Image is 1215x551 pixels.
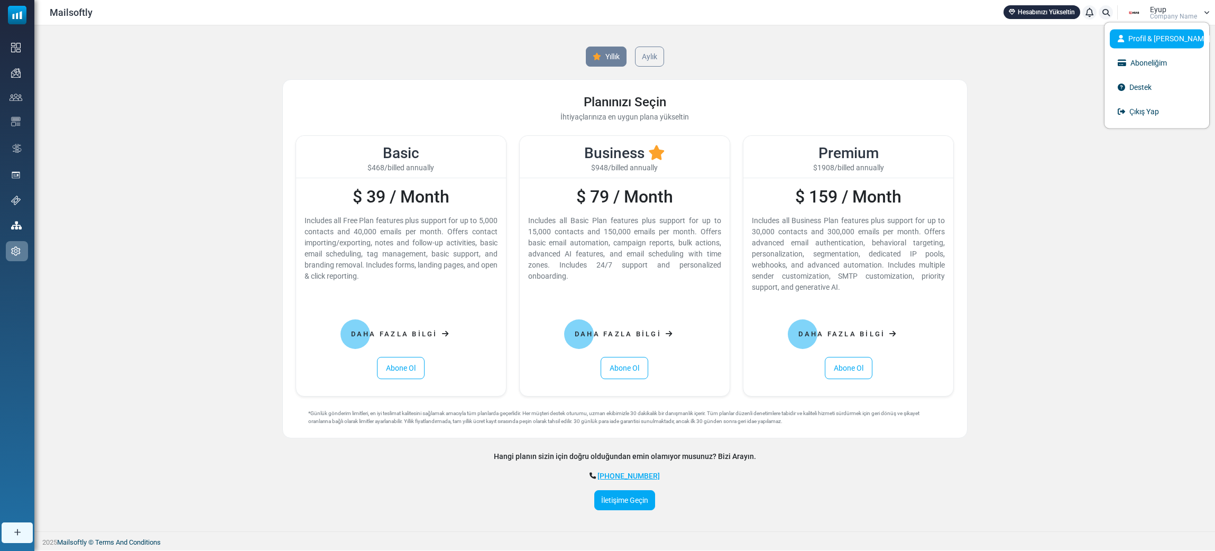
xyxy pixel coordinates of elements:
[50,5,93,20] span: Mailsoftly
[1004,5,1080,19] a: Hesabınızı Yükseltin
[11,43,21,52] img: dashboard-icon.svg
[818,144,879,162] span: Premium
[305,187,498,207] h2: $ 39 / Month
[95,538,161,546] span: translation missing: tr.layouts.footer.terms_and_conditions
[597,472,660,480] a: [PHONE_NUMBER]
[584,144,645,162] span: Business
[528,187,721,207] h2: $ 79 / Month
[11,170,21,180] img: landing_pages.svg
[11,117,21,126] img: email-templates-icon.svg
[591,163,658,172] span: $948/billed annually
[1110,29,1204,48] a: Profil & [PERSON_NAME]
[1121,5,1210,21] a: User Logo Eyup Company Name
[1110,102,1204,121] a: Çıkış Yap
[377,357,425,379] a: Abone Ol
[752,187,945,207] h2: $ 159 / Month
[95,538,161,546] a: Terms And Conditions
[57,538,94,546] a: Mailsoftly ©
[528,215,721,282] div: Includes all Basic Plan features plus support for up to 15,000 contacts and 150,000 emails per mo...
[11,196,21,205] img: support-icon.svg
[10,94,22,101] img: contacts-icon.svg
[1150,13,1197,20] span: Company Name
[282,451,968,462] div: Hangi planın sizin için doğru olduğundan emin olamıyor musunuz? Bizi Arayın.
[813,163,884,172] span: $1908/billed annually
[296,93,954,112] div: Planınızı Seçin
[11,68,21,78] img: campaigns-icon.png
[367,163,434,172] span: $468/billed annually
[788,319,909,348] a: Daha Fazla Bilgi
[594,490,655,510] a: İletişime Geçin
[575,330,661,338] span: Daha Fazla Bilgi
[340,319,462,348] a: Daha Fazla Bilgi
[798,330,885,338] span: Daha Fazla Bilgi
[586,47,627,67] a: Yıllık
[34,531,1215,550] footer: 2025
[351,330,438,338] span: Daha Fazla Bilgi
[11,246,21,256] img: settings-icon.svg
[1110,53,1204,72] a: Aboneliğim
[1121,5,1147,21] img: User Logo
[601,357,648,379] a: Abone Ol
[296,409,954,425] div: *Günlük gönderim limitleri, en iyi teslimat kalitesini sağlamak amacıyla tüm planlarda geçerlidir...
[296,112,954,123] div: İhtiyaçlarınıza en uygun plana yükseltin
[11,142,23,154] img: workflow.svg
[825,357,872,379] a: Abone Ol
[1104,22,1210,128] ul: User Logo Eyup Company Name
[1150,6,1166,13] span: Eyup
[8,6,26,24] img: mailsoftly_icon_blue_white.svg
[752,215,945,293] div: Includes all Business Plan features plus support for up to 30,000 contacts and 300,000 emails per...
[564,319,685,348] a: Daha Fazla Bilgi
[305,215,498,282] div: Includes all Free Plan features plus support for up to 5,000 contacts and 40,000 emails per month...
[635,47,664,67] a: Aylık
[1110,78,1204,97] a: Destek
[383,144,419,162] span: Basic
